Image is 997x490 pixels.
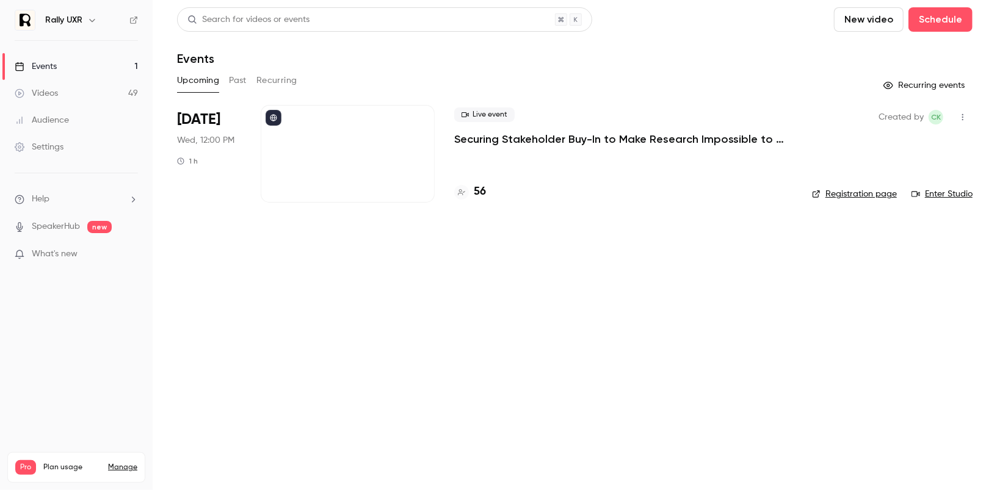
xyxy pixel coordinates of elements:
a: Enter Studio [912,188,973,200]
span: CK [931,110,941,124]
button: Upcoming [177,71,219,90]
h6: Rally UXR [45,14,82,26]
a: Manage [108,463,137,472]
div: Audience [15,114,69,126]
button: Recurring events [878,76,973,95]
li: help-dropdown-opener [15,193,138,206]
div: Search for videos or events [187,13,310,26]
a: 56 [454,184,486,200]
div: Videos [15,87,58,99]
a: Registration page [812,188,897,200]
a: SpeakerHub [32,220,80,233]
span: Live event [454,107,515,122]
div: 1 h [177,156,198,166]
span: Help [32,193,49,206]
a: Securing Stakeholder Buy-In to Make Research Impossible to Ignore [454,132,792,146]
span: What's new [32,248,78,261]
iframe: Noticeable Trigger [123,249,138,260]
img: Rally UXR [15,10,35,30]
div: Settings [15,141,63,153]
span: Pro [15,460,36,475]
span: Created by [879,110,924,124]
div: Oct 8 Wed, 12:00 PM (America/New York) [177,105,241,203]
button: Recurring [256,71,297,90]
button: Schedule [908,7,973,32]
button: New video [834,7,904,32]
span: [DATE] [177,110,220,129]
h1: Events [177,51,214,66]
span: Wed, 12:00 PM [177,134,234,146]
span: new [87,221,112,233]
h4: 56 [474,184,486,200]
span: Plan usage [43,463,101,472]
div: Events [15,60,57,73]
span: Caroline Kearney [929,110,943,124]
button: Past [229,71,247,90]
